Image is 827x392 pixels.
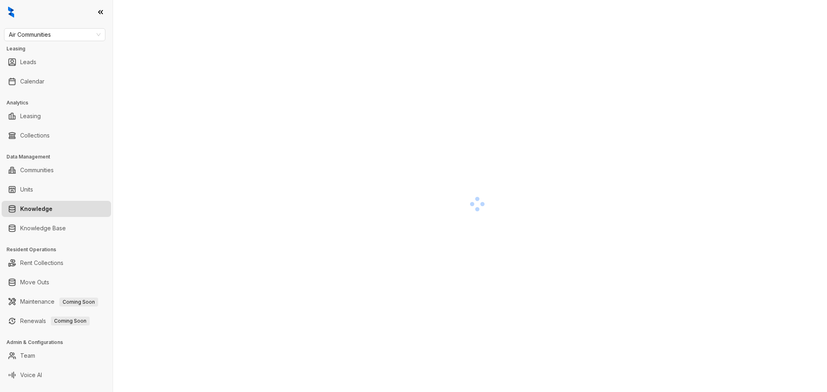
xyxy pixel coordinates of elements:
[8,6,14,18] img: logo
[20,181,33,198] a: Units
[20,54,36,70] a: Leads
[6,45,113,52] h3: Leasing
[20,73,44,90] a: Calendar
[51,317,90,325] span: Coming Soon
[2,220,111,236] li: Knowledge Base
[20,108,41,124] a: Leasing
[20,201,52,217] a: Knowledge
[9,29,101,41] span: Air Communities
[20,255,63,271] a: Rent Collections
[2,274,111,290] li: Move Outs
[2,348,111,364] li: Team
[20,127,50,144] a: Collections
[20,348,35,364] a: Team
[59,298,98,307] span: Coming Soon
[20,313,90,329] a: RenewalsComing Soon
[20,220,66,236] a: Knowledge Base
[2,201,111,217] li: Knowledge
[2,313,111,329] li: Renewals
[20,162,54,178] a: Communities
[2,73,111,90] li: Calendar
[6,99,113,106] h3: Analytics
[6,246,113,253] h3: Resident Operations
[2,54,111,70] li: Leads
[2,255,111,271] li: Rent Collections
[20,274,49,290] a: Move Outs
[2,127,111,144] li: Collections
[2,162,111,178] li: Communities
[6,153,113,161] h3: Data Management
[2,108,111,124] li: Leasing
[6,339,113,346] h3: Admin & Configurations
[2,294,111,310] li: Maintenance
[2,367,111,383] li: Voice AI
[20,367,42,383] a: Voice AI
[2,181,111,198] li: Units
